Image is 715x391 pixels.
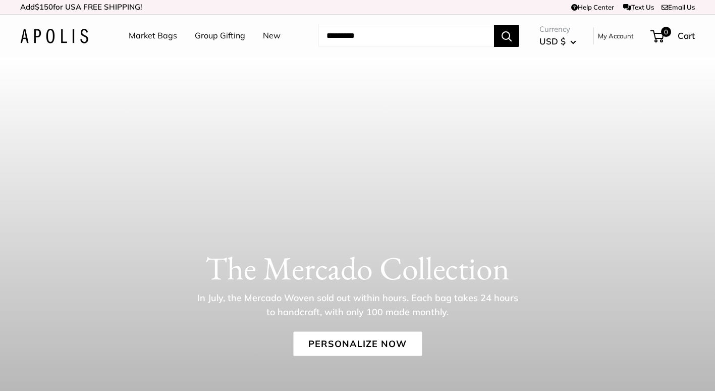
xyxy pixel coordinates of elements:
[678,30,695,41] span: Cart
[263,28,281,43] a: New
[539,22,576,36] span: Currency
[598,30,634,42] a: My Account
[195,28,245,43] a: Group Gifting
[571,3,614,11] a: Help Center
[539,33,576,50] button: USD $
[35,2,53,12] span: $150
[662,3,695,11] a: Email Us
[494,25,519,47] button: Search
[20,29,88,43] img: Apolis
[318,25,494,47] input: Search...
[20,249,695,287] h1: The Mercado Collection
[651,28,695,44] a: 0 Cart
[129,28,177,43] a: Market Bags
[623,3,654,11] a: Text Us
[539,36,566,46] span: USD $
[661,27,671,37] span: 0
[293,332,422,356] a: Personalize Now
[194,291,522,319] p: In July, the Mercado Woven sold out within hours. Each bag takes 24 hours to handcraft, with only...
